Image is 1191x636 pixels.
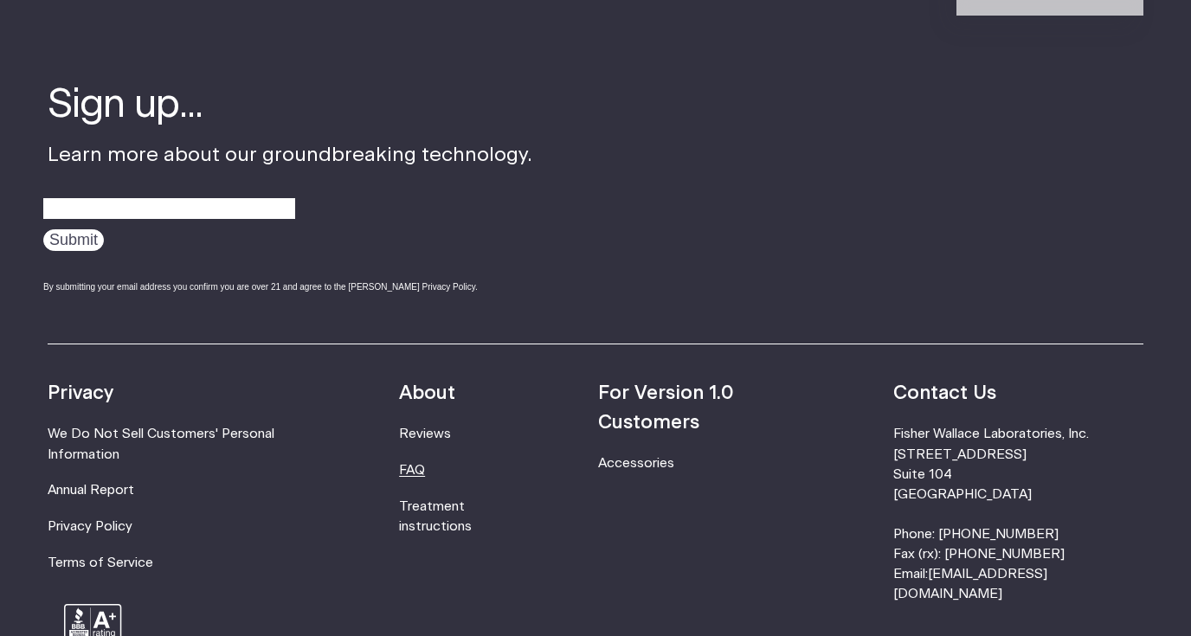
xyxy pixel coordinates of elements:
strong: About [399,383,455,402]
a: Reviews [399,427,451,440]
div: By submitting your email address you confirm you are over 21 and agree to the [PERSON_NAME] Priva... [43,280,532,293]
a: Terms of Service [48,556,153,569]
a: We Do Not Sell Customers' Personal Information [48,427,274,460]
a: Privacy Policy [48,520,132,533]
a: Treatment instructions [399,500,472,533]
a: [EMAIL_ADDRESS][DOMAIN_NAME] [893,568,1047,601]
a: FAQ [399,464,425,477]
strong: Contact Us [893,383,996,402]
li: Fisher Wallace Laboratories, Inc. [STREET_ADDRESS] Suite 104 [GEOGRAPHIC_DATA] Phone: [PHONE_NUMB... [893,424,1143,604]
div: Learn more about our groundbreaking technology. [48,79,532,310]
strong: For Version 1.0 Customers [598,383,734,431]
a: Annual Report [48,484,134,497]
h4: Sign up... [48,79,532,132]
input: Submit [43,229,104,251]
a: Accessories [598,457,674,470]
strong: Privacy [48,383,113,402]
